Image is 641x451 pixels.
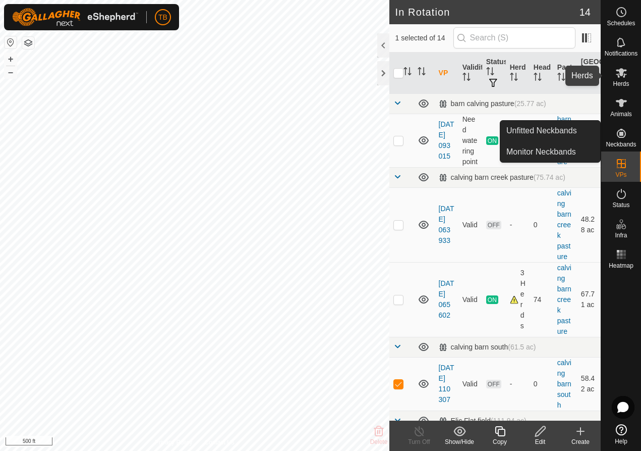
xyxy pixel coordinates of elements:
a: calving barn creek pasture [557,264,571,335]
span: OFF [486,221,501,229]
div: Copy [480,437,520,446]
th: VP [435,53,458,94]
th: [GEOGRAPHIC_DATA] Area [577,53,601,94]
span: (111.94 ac) [491,417,527,425]
a: Monitor Neckbands [500,142,600,162]
span: ON [486,136,498,145]
td: 0 [530,357,553,411]
span: Schedules [607,20,635,26]
p-sorticon: Activate to sort [418,69,426,77]
div: Turn Off [399,437,439,446]
td: 58.42 ac [577,357,601,411]
span: Help [615,438,627,444]
button: Reset Map [5,36,17,48]
div: Show/Hide [439,437,480,446]
div: - [510,379,526,389]
div: Elic Flat field [439,417,527,425]
span: TB [158,12,167,23]
th: Herd [506,53,530,94]
h2: In Rotation [395,6,579,18]
th: Head [530,53,553,94]
button: Map Layers [22,37,34,49]
div: - [510,220,526,230]
a: calving barn creek pasture [557,189,571,261]
a: Contact Us [204,438,234,447]
div: calving barn creek pasture [439,173,565,182]
a: [DATE] 093015 [439,120,454,160]
p-sorticon: Activate to sort [557,74,565,82]
th: Status [482,53,506,94]
span: Animals [610,111,632,117]
span: 1 selected of 14 [395,33,453,43]
a: [DATE] 063933 [439,205,454,244]
button: – [5,66,17,78]
a: barn calving pasture [557,115,571,166]
p-sorticon: Activate to sort [534,74,542,82]
p-sorticon: Activate to sort [486,69,494,77]
button: + [5,53,17,65]
span: ON [486,295,498,304]
span: Notifications [605,51,637,57]
a: [DATE] 110307 [439,364,454,404]
img: Gallagher Logo [12,8,138,26]
span: Status [612,202,629,208]
a: Unfitted Neckbands [500,121,600,141]
td: 48.28 ac [577,187,601,262]
span: Heatmap [609,263,633,269]
a: Help [601,420,641,448]
div: Create [560,437,601,446]
th: Pasture [553,53,577,94]
span: (25.77 ac) [514,99,546,108]
div: barn calving pasture [439,99,546,108]
span: Herds [613,81,629,87]
td: 74 [530,262,553,337]
a: Privacy Policy [155,438,193,447]
span: 14 [579,5,591,20]
td: 67.71 ac [577,262,601,337]
div: calving barn south [439,343,536,352]
a: [DATE] 065602 [439,279,454,319]
td: Valid [458,187,482,262]
div: 3 Herds [510,268,526,331]
td: 0 [530,187,553,262]
span: VPs [615,172,626,178]
input: Search (S) [453,27,575,48]
p-sorticon: Activate to sort [462,74,471,82]
p-sorticon: Activate to sort [510,74,518,82]
span: Infra [615,232,627,238]
td: 7 [530,114,553,167]
span: Unfitted Neckbands [506,125,577,137]
td: Need watering point [458,114,482,167]
p-sorticon: Activate to sort [581,79,589,87]
span: OFF [486,380,501,388]
span: (61.5 ac) [508,343,536,351]
td: Valid [458,357,482,411]
td: Valid [458,262,482,337]
span: Neckbands [606,141,636,147]
p-sorticon: Activate to sort [403,69,412,77]
span: (75.74 ac) [534,173,565,181]
span: Monitor Neckbands [506,146,576,158]
div: Edit [520,437,560,446]
td: 25.2 ac [577,114,601,167]
a: calving barn south [557,359,571,409]
th: Validity [458,53,482,94]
